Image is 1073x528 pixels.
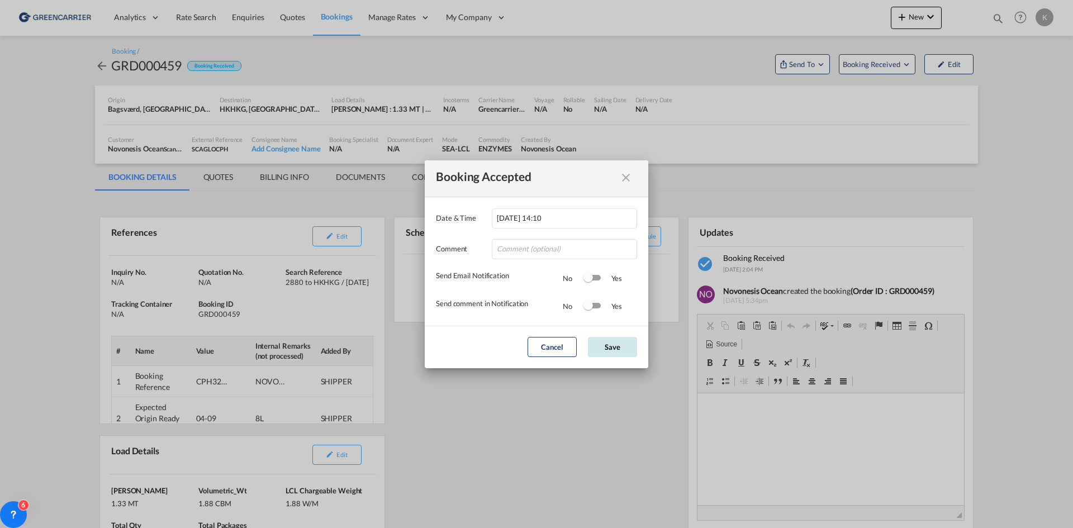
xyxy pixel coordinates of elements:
[600,301,623,312] div: Yes
[492,208,637,229] input: Enter Date & Time
[436,212,486,223] label: Date & Time
[492,239,637,259] input: Comment (optional)
[436,298,563,315] div: Send comment in Notification
[436,243,486,254] label: Comment
[528,337,577,357] button: Cancel
[600,273,623,284] div: Yes
[436,270,563,287] div: Send Email Notification
[425,160,648,368] md-dialog: Date & ...
[583,270,600,287] md-switch: Switch 1
[11,11,255,23] body: Editor, editor2
[563,273,583,284] div: No
[583,298,600,315] md-switch: Switch 2
[563,301,583,312] div: No
[588,337,637,357] button: Save
[619,176,633,189] md-icon: icon-close fg-AAA8AD cursor
[436,172,617,185] div: Booking Accepted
